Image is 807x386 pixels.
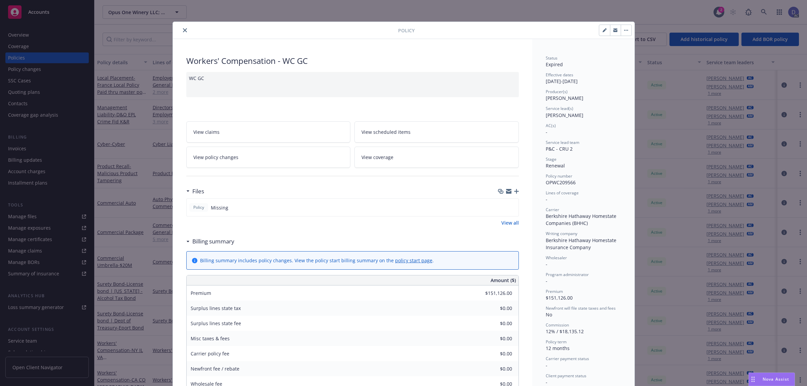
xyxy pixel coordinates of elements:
[546,328,584,335] span: 12% / $18,135.12
[546,207,559,213] span: Carrier
[193,128,220,136] span: View claims
[191,305,241,311] span: Surplus lines state tax
[191,335,230,342] span: Misc taxes & fees
[546,61,563,68] span: Expired
[546,278,547,284] span: -
[546,255,567,261] span: Wholesaler
[546,288,563,294] span: Premium
[501,219,519,226] a: View all
[472,349,516,359] input: 0.00
[546,140,579,145] span: Service lead team
[546,196,547,202] span: -
[472,288,516,298] input: 0.00
[748,373,795,386] button: Nova Assist
[192,204,205,210] span: Policy
[546,190,579,196] span: Lines of coverage
[546,173,572,179] span: Policy number
[191,320,241,326] span: Surplus lines state fee
[472,303,516,313] input: 0.00
[472,334,516,344] input: 0.00
[546,272,589,277] span: Program administrator
[546,356,589,361] span: Carrier payment status
[546,345,570,351] span: 12 months
[191,365,239,372] span: Newfront fee / rebate
[546,213,618,226] span: Berkshire Hathaway Homestate Companies (BHHC)
[186,55,519,67] div: Workers' Compensation - WC GC
[192,187,204,196] h3: Files
[749,373,757,386] div: Drag to move
[354,121,519,143] a: View scheduled items
[211,204,228,211] span: Missing
[491,277,516,284] span: Amount ($)
[192,237,234,246] h3: Billing summary
[186,187,204,196] div: Files
[361,154,393,161] span: View coverage
[546,379,547,385] span: -
[546,179,576,186] span: OPWC209566
[546,55,558,61] span: Status
[546,311,552,318] span: No
[200,257,434,264] div: Billing summary includes policy changes. View the policy start billing summary on the .
[186,121,351,143] a: View claims
[546,72,621,85] div: [DATE] - [DATE]
[186,237,234,246] div: Billing summary
[472,318,516,329] input: 0.00
[546,123,556,128] span: AC(s)
[546,129,547,135] span: -
[546,305,616,311] span: Newfront will file state taxes and fees
[191,350,229,357] span: Carrier policy fee
[763,376,789,382] span: Nova Assist
[546,261,547,267] span: -
[181,26,189,34] button: close
[546,362,547,369] span: -
[546,231,577,236] span: Writing company
[361,128,411,136] span: View scheduled items
[546,373,586,379] span: Client payment status
[472,364,516,374] input: 0.00
[191,290,211,296] span: Premium
[354,147,519,168] a: View coverage
[186,72,519,97] div: WC GC
[546,112,583,118] span: [PERSON_NAME]
[546,146,573,152] span: P&C - CRU 2
[193,154,238,161] span: View policy changes
[546,295,573,301] span: $151,126.00
[186,147,351,168] a: View policy changes
[398,27,415,34] span: Policy
[546,162,565,169] span: Renewal
[546,106,573,111] span: Service lead(s)
[546,339,567,345] span: Policy term
[546,322,569,328] span: Commission
[546,156,556,162] span: Stage
[546,89,568,94] span: Producer(s)
[546,72,573,78] span: Effective dates
[546,237,618,250] span: Berkshire Hathaway Homestate Insurance Company
[546,95,583,101] span: [PERSON_NAME]
[395,257,432,264] a: policy start page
